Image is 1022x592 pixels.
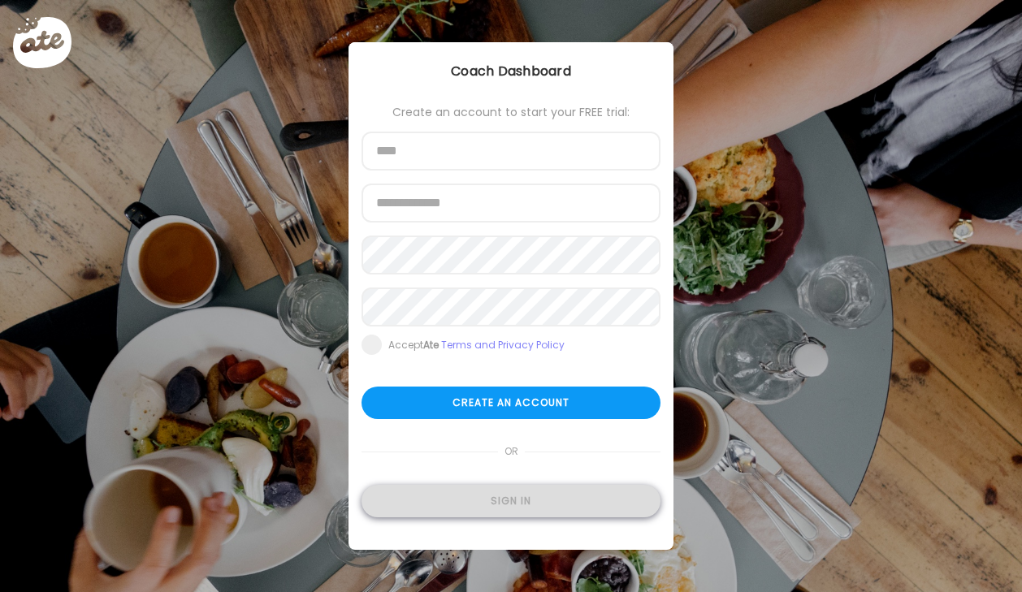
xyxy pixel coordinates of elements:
[441,338,565,352] a: Terms and Privacy Policy
[362,106,660,119] div: Create an account to start your FREE trial:
[498,435,525,468] span: or
[362,387,660,419] div: Create an account
[388,339,565,352] div: Accept
[349,62,673,81] div: Coach Dashboard
[423,338,439,352] b: Ate
[362,485,660,517] div: Sign in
